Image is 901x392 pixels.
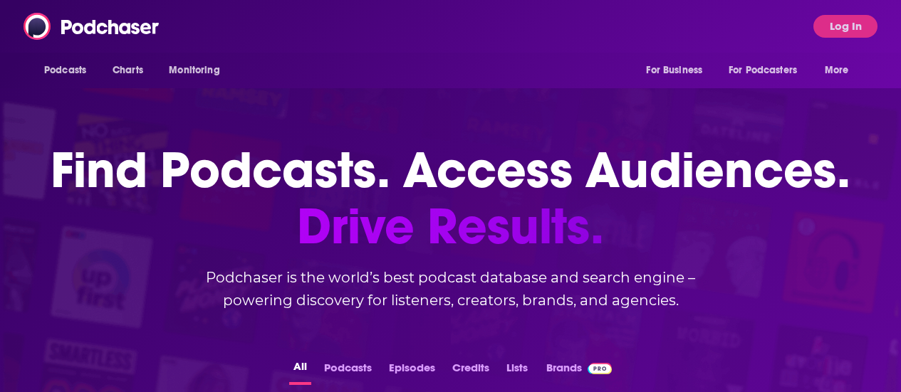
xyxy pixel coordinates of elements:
span: For Podcasters [729,60,797,80]
button: Log In [813,15,877,38]
img: Podchaser - Follow, Share and Rate Podcasts [24,13,160,40]
button: Lists [502,357,532,385]
span: For Business [646,60,702,80]
span: Drive Results. [51,198,850,255]
button: All [289,357,311,385]
a: Charts [103,57,152,84]
h2: Podchaser is the world’s best podcast database and search engine – powering discovery for listene... [166,266,736,312]
button: open menu [159,57,238,84]
button: Credits [448,357,494,385]
button: Episodes [385,357,439,385]
span: Charts [113,60,143,80]
button: Podcasts [320,357,376,385]
button: open menu [34,57,105,84]
button: open menu [636,57,720,84]
h1: Find Podcasts. Access Audiences. [51,142,850,255]
span: Podcasts [44,60,86,80]
span: Monitoring [169,60,219,80]
button: open menu [815,57,867,84]
img: Podchaser Pro [588,363,613,374]
span: More [825,60,849,80]
button: open menu [719,57,818,84]
a: BrandsPodchaser Pro [546,357,613,385]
